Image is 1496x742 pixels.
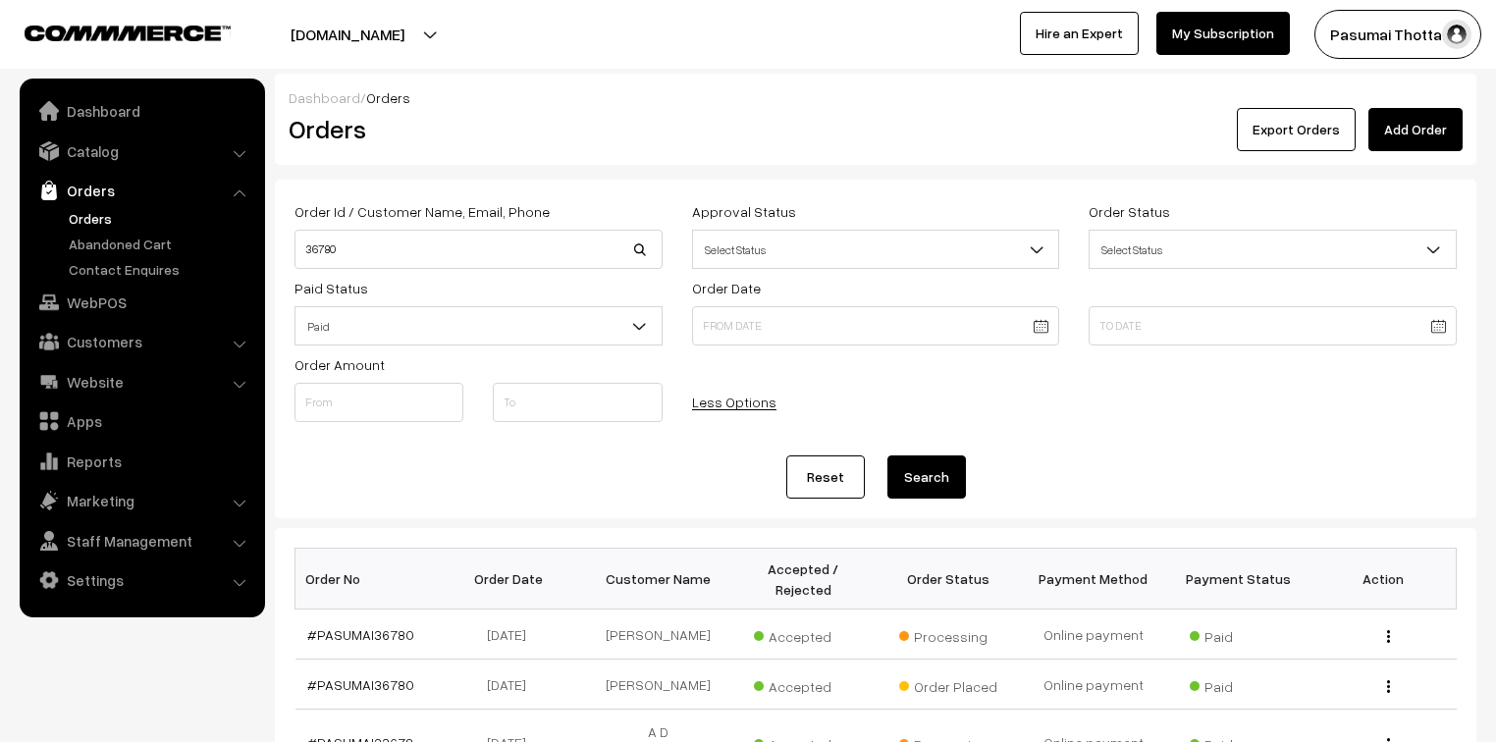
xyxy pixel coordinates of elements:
span: Processing [899,621,997,647]
a: #PASUMAI36780 [307,626,414,643]
input: Order Id / Customer Name / Customer Email / Customer Phone [294,230,663,269]
span: Orders [366,89,410,106]
span: Accepted [754,671,852,697]
label: Order Status [1089,201,1170,222]
span: Select Status [1089,230,1457,269]
label: Paid Status [294,278,368,298]
td: [PERSON_NAME] [585,609,730,660]
th: Order No [295,549,441,609]
td: [DATE] [440,660,585,710]
a: Apps [25,403,258,439]
span: Order Placed [899,671,997,697]
td: Online payment [1021,660,1166,710]
img: user [1442,20,1471,49]
a: Catalog [25,133,258,169]
a: My Subscription [1156,12,1290,55]
button: Pasumai Thotta… [1314,10,1481,59]
a: Hire an Expert [1020,12,1139,55]
input: To Date [1089,306,1457,345]
a: Reset [786,455,865,499]
th: Payment Status [1166,549,1311,609]
a: Staff Management [25,523,258,558]
input: To [493,383,662,422]
a: Orders [25,173,258,208]
a: #PASUMAI36780 [307,676,414,693]
button: Search [887,455,966,499]
a: COMMMERCE [25,20,196,43]
img: Menu [1387,630,1390,643]
th: Customer Name [585,549,730,609]
label: Order Id / Customer Name, Email, Phone [294,201,550,222]
a: Dashboard [25,93,258,129]
button: [DOMAIN_NAME] [222,10,473,59]
a: Marketing [25,483,258,518]
button: Export Orders [1237,108,1356,151]
th: Action [1311,549,1457,609]
th: Order Status [876,549,1021,609]
div: / [289,87,1463,108]
span: Select Status [693,233,1059,267]
span: Paid [1190,621,1288,647]
label: Order Amount [294,354,385,375]
a: Less Options [692,394,776,410]
img: COMMMERCE [25,26,231,40]
label: Approval Status [692,201,796,222]
input: From [294,383,463,422]
td: [DATE] [440,609,585,660]
span: Paid [294,306,663,345]
a: WebPOS [25,285,258,320]
a: Orders [64,208,258,229]
th: Order Date [440,549,585,609]
a: Contact Enquires [64,259,258,280]
td: [PERSON_NAME] [585,660,730,710]
span: Accepted [754,621,852,647]
a: Settings [25,562,258,598]
img: Menu [1387,680,1390,693]
td: Online payment [1021,609,1166,660]
a: Add Order [1368,108,1463,151]
span: Paid [295,309,662,344]
a: Dashboard [289,89,360,106]
label: Order Date [692,278,761,298]
a: Reports [25,444,258,479]
span: Select Status [1090,233,1456,267]
a: Customers [25,324,258,359]
span: Paid [1190,671,1288,697]
h2: Orders [289,114,661,144]
a: Abandoned Cart [64,234,258,254]
a: Website [25,364,258,399]
input: From Date [692,306,1060,345]
th: Payment Method [1021,549,1166,609]
th: Accepted / Rejected [730,549,876,609]
span: Select Status [692,230,1060,269]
